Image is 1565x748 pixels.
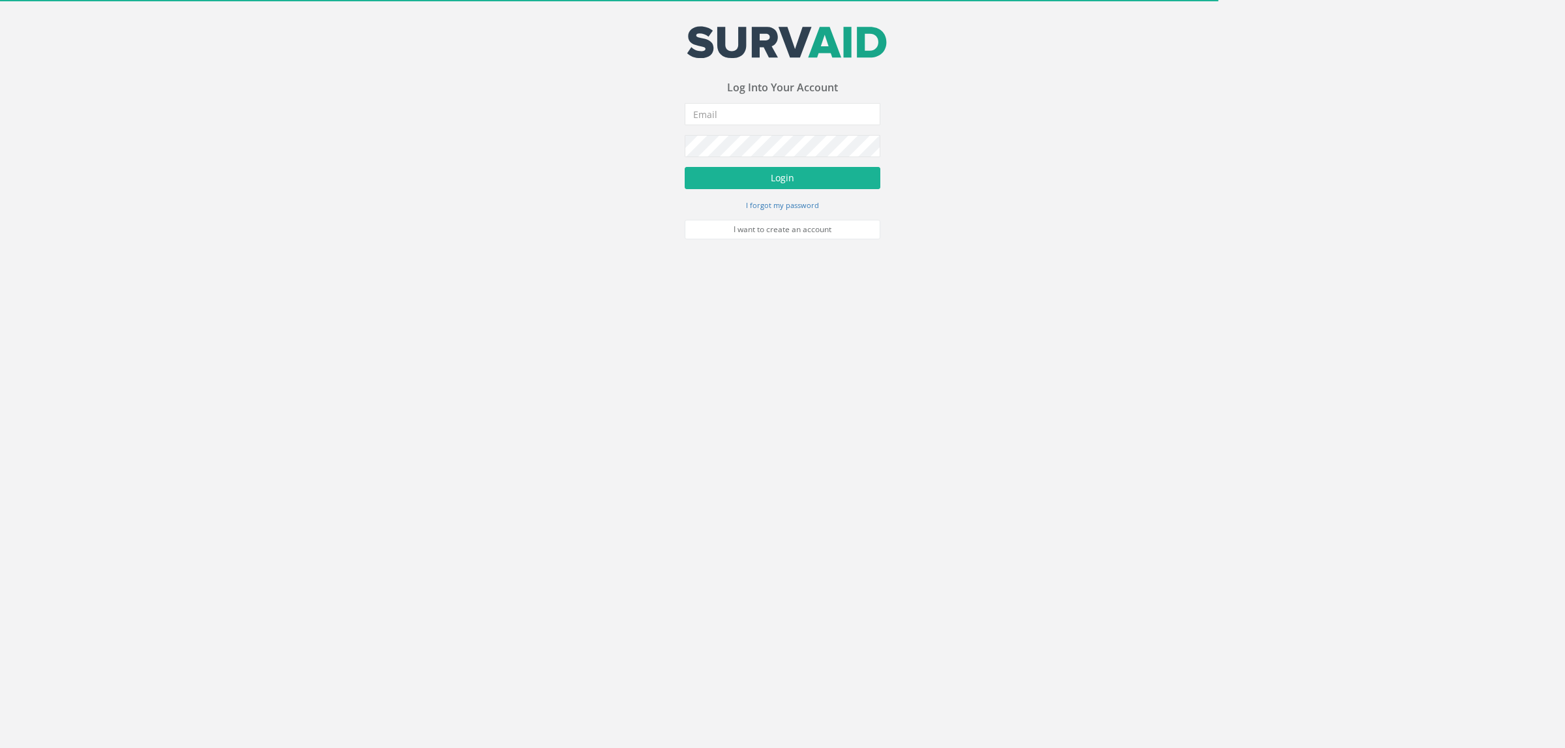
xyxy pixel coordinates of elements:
[685,103,880,125] input: Email
[685,220,880,239] a: I want to create an account
[685,82,880,94] h3: Log Into Your Account
[685,167,880,189] button: Login
[746,200,819,210] small: I forgot my password
[746,199,819,211] a: I forgot my password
